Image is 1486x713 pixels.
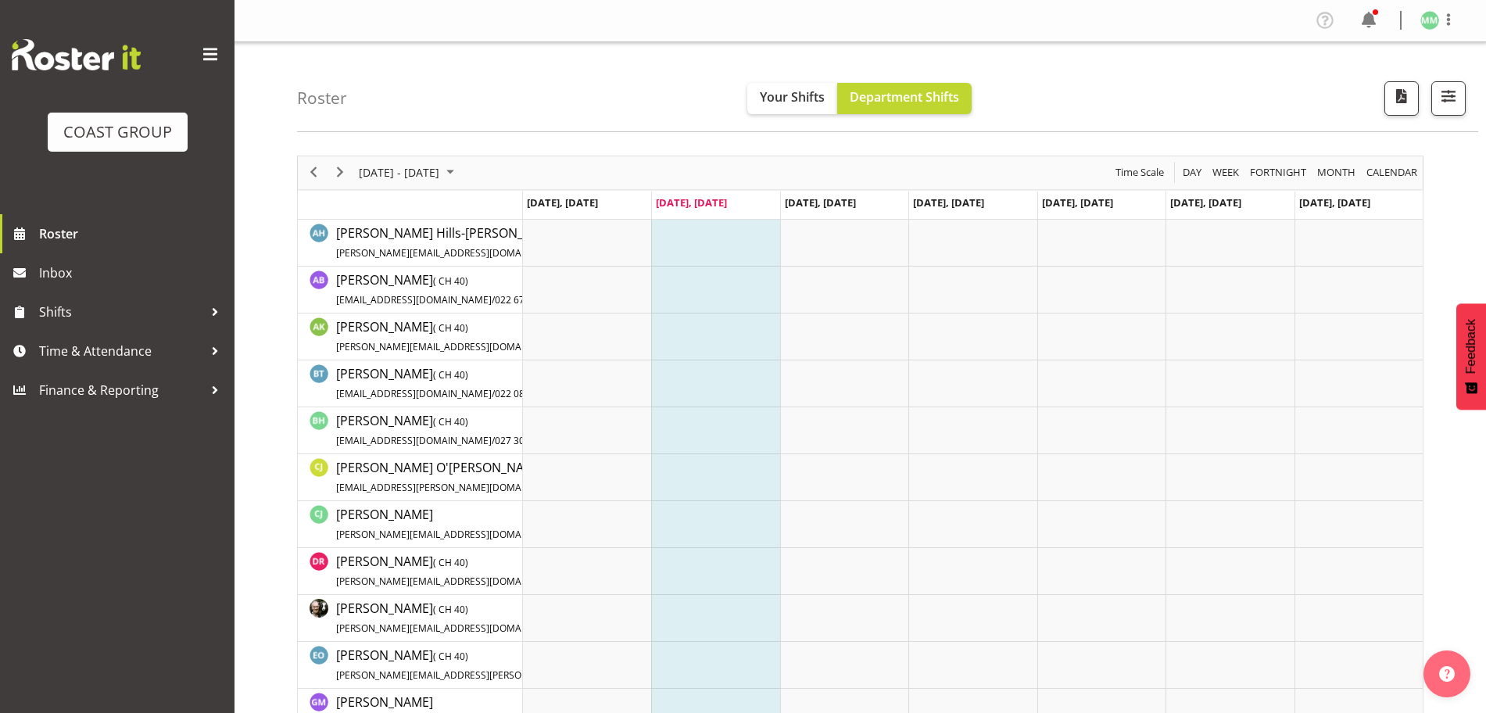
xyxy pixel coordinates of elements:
span: Feedback [1464,319,1478,374]
button: Department Shifts [837,83,972,114]
img: michael-mccardle1173.jpg [1420,11,1439,30]
h4: Roster [297,89,347,107]
button: Your Shifts [747,83,837,114]
span: Inbox [39,261,227,285]
span: Finance & Reporting [39,378,203,402]
span: Department Shifts [850,88,959,106]
span: Shifts [39,300,203,324]
button: Filter Shifts [1431,81,1466,116]
button: Download a PDF of the roster according to the set date range. [1384,81,1419,116]
img: help-xxl-2.png [1439,666,1455,682]
button: Feedback - Show survey [1456,303,1486,410]
span: Your Shifts [760,88,825,106]
img: Rosterit website logo [12,39,141,70]
span: Time & Attendance [39,339,203,363]
span: Roster [39,222,227,245]
div: COAST GROUP [63,120,172,144]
